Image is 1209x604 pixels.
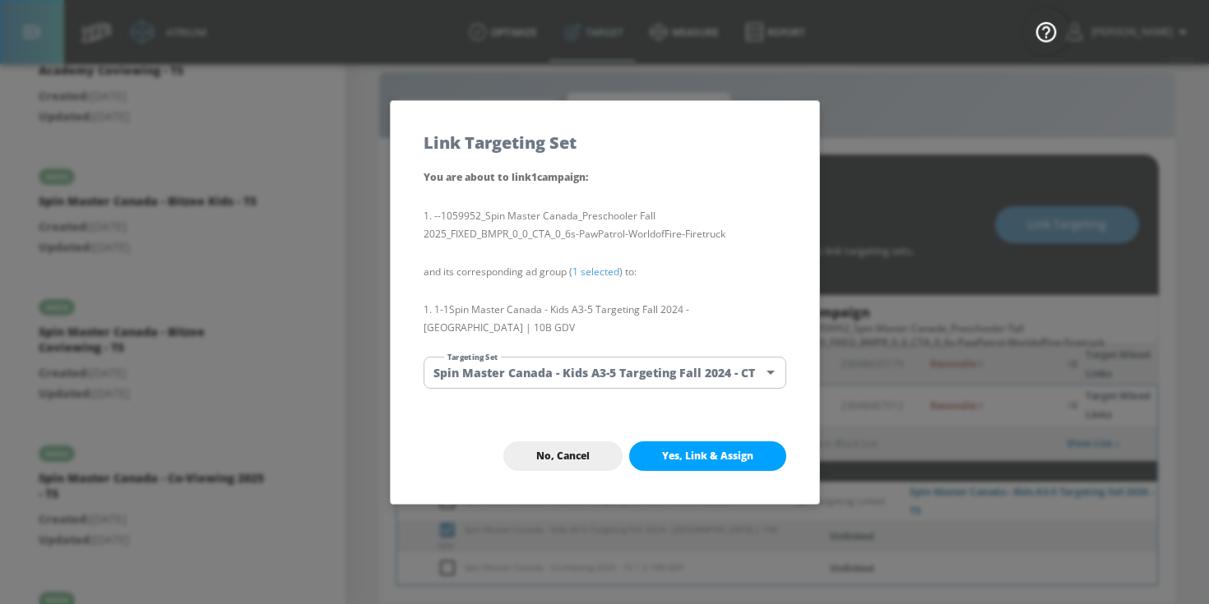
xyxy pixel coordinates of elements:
[503,441,623,471] button: No, Cancel
[629,441,786,471] button: Yes, Link & Assign
[1023,8,1069,54] button: Open Resource Center
[424,301,786,337] li: 1-1 Spin Master Canada - Kids A3-5 Targeting Fall 2024 - [GEOGRAPHIC_DATA] | 10B GDV
[662,450,753,463] span: Yes, Link & Assign
[424,134,577,151] h5: Link Targeting Set
[424,263,786,281] p: and its corresponding ad group ( ) to:
[536,450,590,463] span: No, Cancel
[424,207,786,243] li: --1059952_Spin Master Canada_Preschooler Fall 2025_FIXED_BMPR_0_0_CTA_0_6s-PawPatrol-WorldofFire-...
[424,168,786,187] p: You are about to link 1 campaign :
[424,357,786,389] div: Spin Master Canada - Kids A3-5 Targeting Fall 2024 - CT
[572,265,619,279] a: 1 selected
